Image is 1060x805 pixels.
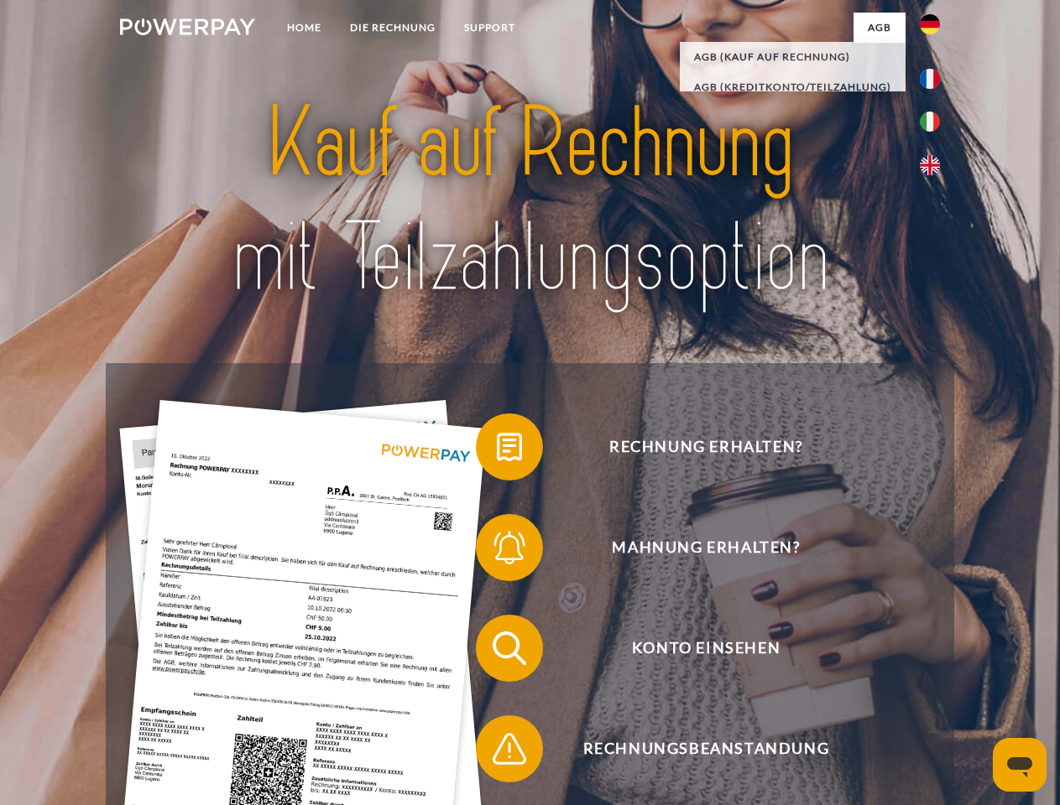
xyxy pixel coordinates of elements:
img: qb_search.svg [488,627,530,669]
a: agb [854,13,906,43]
button: Rechnungsbeanstandung [476,715,912,782]
button: Konto einsehen [476,615,912,682]
img: qb_bill.svg [488,426,530,468]
span: Mahnung erhalten? [500,514,911,581]
span: Rechnungsbeanstandung [500,715,911,782]
img: it [920,112,940,132]
img: en [920,155,940,175]
a: DIE RECHNUNG [336,13,450,43]
a: AGB (Kauf auf Rechnung) [680,42,906,72]
button: Rechnung erhalten? [476,413,912,480]
a: SUPPORT [450,13,530,43]
span: Rechnung erhalten? [500,413,911,480]
img: logo-powerpay-white.svg [120,18,255,35]
img: qb_bell.svg [488,527,530,569]
img: fr [920,69,940,89]
span: Konto einsehen [500,615,911,682]
button: Mahnung erhalten? [476,514,912,581]
img: qb_warning.svg [488,728,530,770]
img: title-powerpay_de.svg [160,80,900,321]
img: de [920,14,940,34]
a: AGB (Kreditkonto/Teilzahlung) [680,72,906,102]
iframe: Schaltfläche zum Öffnen des Messaging-Fensters [993,738,1047,792]
a: Home [273,13,336,43]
